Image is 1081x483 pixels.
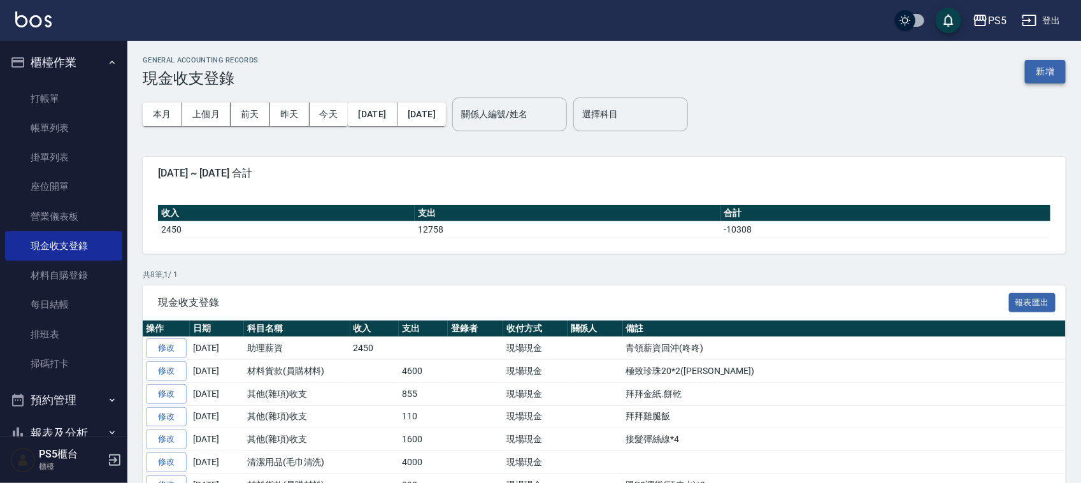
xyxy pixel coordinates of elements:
[190,337,244,360] td: [DATE]
[1025,65,1066,77] a: 新增
[39,461,104,472] p: 櫃檯
[143,321,190,337] th: 操作
[190,405,244,428] td: [DATE]
[503,451,568,474] td: 現場現金
[448,321,503,337] th: 登錄者
[350,321,399,337] th: 收入
[988,13,1006,29] div: PS5
[190,451,244,474] td: [DATE]
[503,321,568,337] th: 收付方式
[5,349,122,378] a: 掃碼打卡
[503,428,568,451] td: 現場現金
[244,337,350,360] td: 助理薪資
[5,417,122,450] button: 報表及分析
[190,360,244,383] td: [DATE]
[399,321,448,337] th: 支出
[1009,296,1056,308] a: 報表匯出
[146,338,187,358] a: 修改
[5,261,122,290] a: 材料自購登錄
[568,321,623,337] th: 關係人
[5,113,122,143] a: 帳單列表
[146,452,187,472] a: 修改
[5,172,122,201] a: 座位開單
[5,202,122,231] a: 營業儀表板
[39,448,104,461] h5: PS5櫃台
[146,407,187,427] a: 修改
[143,56,259,64] h2: GENERAL ACCOUNTING RECORDS
[348,103,397,126] button: [DATE]
[350,337,399,360] td: 2450
[244,382,350,405] td: 其他(雜項)收支
[399,382,448,405] td: 855
[143,269,1066,280] p: 共 8 筆, 1 / 1
[503,405,568,428] td: 現場現金
[399,428,448,451] td: 1600
[720,221,1050,238] td: -10308
[399,451,448,474] td: 4000
[5,290,122,319] a: 每日結帳
[1017,9,1066,32] button: 登出
[399,360,448,383] td: 4600
[190,428,244,451] td: [DATE]
[623,321,1066,337] th: 備註
[503,337,568,360] td: 現場現金
[10,447,36,473] img: Person
[503,360,568,383] td: 現場現金
[244,405,350,428] td: 其他(雜項)收支
[399,405,448,428] td: 110
[310,103,348,126] button: 今天
[244,428,350,451] td: 其他(雜項)收支
[623,382,1066,405] td: 拜拜金紙.餅乾
[5,384,122,417] button: 預約管理
[143,69,259,87] h3: 現金收支登錄
[190,321,244,337] th: 日期
[146,429,187,449] a: 修改
[1009,293,1056,313] button: 報表匯出
[415,205,720,222] th: 支出
[15,11,52,27] img: Logo
[146,361,187,381] a: 修改
[5,320,122,349] a: 排班表
[143,103,182,126] button: 本月
[936,8,961,33] button: save
[182,103,231,126] button: 上個月
[397,103,446,126] button: [DATE]
[623,428,1066,451] td: 接髮彈絲線*4
[158,221,415,238] td: 2450
[623,360,1066,383] td: 極致珍珠20*2([PERSON_NAME])
[623,337,1066,360] td: 青領薪資回沖(咚咚)
[1025,60,1066,83] button: 新增
[244,360,350,383] td: 材料貨款(員購材料)
[158,296,1009,309] span: 現金收支登錄
[415,221,720,238] td: 12758
[146,384,187,404] a: 修改
[968,8,1012,34] button: PS5
[503,382,568,405] td: 現場現金
[5,143,122,172] a: 掛單列表
[158,167,1050,180] span: [DATE] ~ [DATE] 合計
[5,84,122,113] a: 打帳單
[190,382,244,405] td: [DATE]
[5,231,122,261] a: 現金收支登錄
[158,205,415,222] th: 收入
[231,103,270,126] button: 前天
[244,321,350,337] th: 科目名稱
[623,405,1066,428] td: 拜拜雞腿飯
[720,205,1050,222] th: 合計
[5,46,122,79] button: 櫃檯作業
[244,451,350,474] td: 清潔用品(毛巾清洗)
[270,103,310,126] button: 昨天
